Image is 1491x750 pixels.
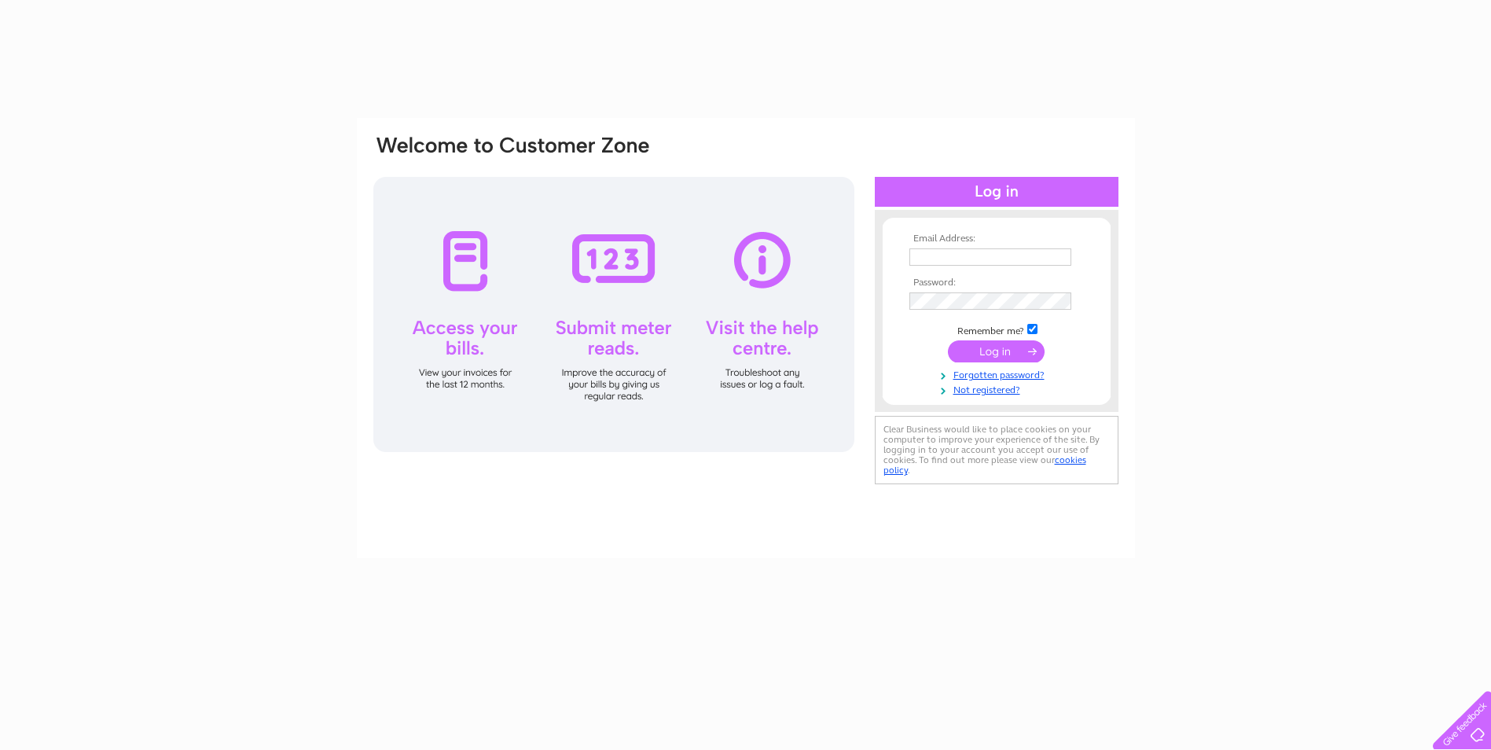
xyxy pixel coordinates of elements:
[909,366,1088,381] a: Forgotten password?
[948,340,1045,362] input: Submit
[905,233,1088,244] th: Email Address:
[905,278,1088,289] th: Password:
[909,381,1088,396] a: Not registered?
[905,322,1088,337] td: Remember me?
[883,454,1086,476] a: cookies policy
[875,416,1118,484] div: Clear Business would like to place cookies on your computer to improve your experience of the sit...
